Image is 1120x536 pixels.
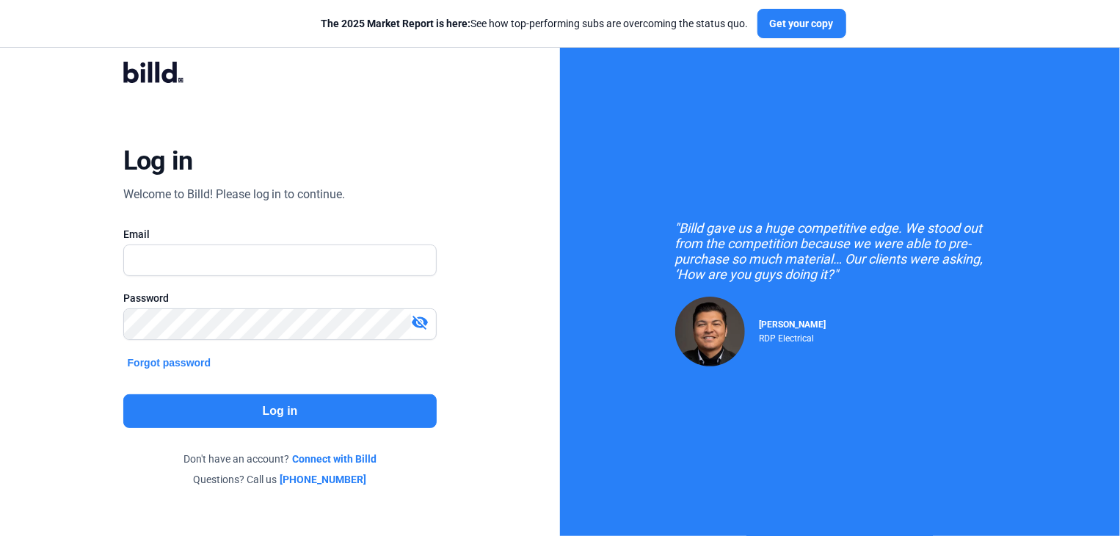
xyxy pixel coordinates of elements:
[123,145,193,177] div: Log in
[675,297,745,366] img: Raul Pacheco
[123,227,437,242] div: Email
[292,452,377,466] a: Connect with Billd
[760,330,826,344] div: RDP Electrical
[757,9,846,38] button: Get your copy
[123,452,437,466] div: Don't have an account?
[280,472,367,487] a: [PHONE_NUMBER]
[123,394,437,428] button: Log in
[321,16,749,31] div: See how top-performing subs are overcoming the status quo.
[675,220,1006,282] div: "Billd gave us a huge competitive edge. We stood out from the competition because we were able to...
[321,18,471,29] span: The 2025 Market Report is here:
[123,355,216,371] button: Forgot password
[123,291,437,305] div: Password
[123,186,346,203] div: Welcome to Billd! Please log in to continue.
[123,472,437,487] div: Questions? Call us
[760,319,826,330] span: [PERSON_NAME]
[411,314,429,331] mat-icon: visibility_off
